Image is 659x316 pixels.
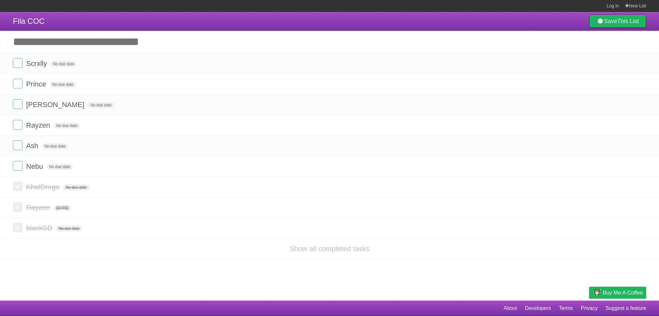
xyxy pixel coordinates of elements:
span: Nebu [26,162,45,170]
label: Done [13,120,23,130]
label: Done [13,99,23,109]
a: Developers [525,302,551,314]
label: Done [13,182,23,191]
b: This List [617,18,639,24]
span: No due date [56,226,82,231]
span: Scrxlly [26,59,49,68]
span: Ash [26,142,40,150]
label: Done [13,202,23,212]
span: KhalDrogo [26,183,61,191]
span: Rayzen [26,121,52,129]
span: No due date [51,61,77,67]
a: About [504,302,517,314]
span: Buy me a coffee [603,287,643,298]
span: Rayzen [26,203,52,212]
label: Done [13,223,23,232]
span: Prince [26,80,48,88]
span: [PERSON_NAME] [26,101,86,109]
a: Buy me a coffee [589,287,646,299]
span: No due date [42,143,68,149]
a: Suggest a feature [606,302,646,314]
span: No due date [50,82,76,87]
span: No due date [88,102,114,108]
label: Done [13,161,23,171]
span: No due date [47,164,73,170]
a: SaveThis List [589,15,646,28]
span: No due date [63,185,89,190]
span: blackSD [26,224,54,232]
label: Done [13,79,23,88]
label: Done [13,58,23,68]
span: Fila COC [13,17,45,25]
label: Done [13,140,23,150]
span: [DATE] [54,205,71,211]
img: Buy me a coffee [592,287,601,298]
a: Show all completed tasks [290,245,369,253]
span: No due date [54,123,80,129]
a: Terms [559,302,573,314]
a: Privacy [581,302,598,314]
